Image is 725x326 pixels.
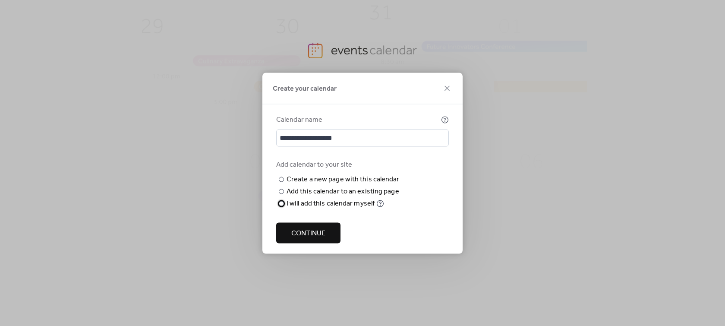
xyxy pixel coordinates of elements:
div: Add this calendar to an existing page [287,186,399,196]
button: Continue [276,222,340,243]
div: Create a new page with this calendar [287,174,400,184]
span: Continue [291,228,325,238]
span: Create your calendar [273,83,337,94]
div: Calendar name [276,114,439,125]
div: I will add this calendar myself [287,198,375,209]
div: Add calendar to your site [276,159,447,170]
